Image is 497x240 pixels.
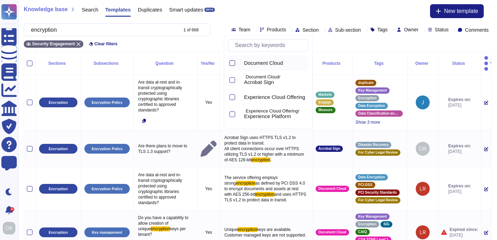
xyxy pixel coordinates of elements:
span: Duplicates [138,7,162,12]
span: Do you have a capability to allow creation of unique [138,215,189,231]
span: encryption [255,192,274,197]
div: 1 of 668 [183,28,198,32]
span: encryption [151,226,170,231]
div: BETA [204,8,214,12]
div: Status [441,61,478,65]
div: Experience Platform [244,113,306,119]
div: Yes/No [201,61,217,65]
div: Document Cloud [239,59,241,67]
p: Key management [92,231,122,234]
p: Encryption Policy [92,187,123,191]
div: Sections [38,61,78,65]
p: Are there plans to move to TLS 1.3 support? [136,141,195,156]
div: Acrobat Sign [244,79,306,85]
span: encryption [238,227,257,232]
div: Acrobat Sign [239,76,241,84]
img: user [416,95,430,109]
span: Data Encryption [358,104,385,108]
div: Tags [355,61,405,65]
span: Unique [224,227,238,232]
input: Search by keywords [232,39,308,52]
span: The service offering employs strong [224,175,279,186]
span: [DATE] [448,189,471,194]
span: CAIQ [358,230,367,234]
span: encryption [251,157,270,162]
span: . [270,157,271,162]
span: Expires on: [448,143,471,149]
p: Document Cloud/ [246,75,306,79]
span: Acrobat Sign [244,79,274,85]
span: Acrobat Sign uses HTTPS TLS v1.2 to protect data in transit. All client connections occur over HT... [224,135,305,162]
div: 9+ [10,207,14,211]
img: user [416,142,430,156]
span: Owner [404,27,418,32]
span: as defined by PCI DSS 4.0 to encrypt documents and assets at rest with AES 256-bit [224,181,306,197]
span: Encryption [358,223,376,226]
span: PCI Security Standards [358,191,397,194]
span: Search [82,7,98,12]
span: [DATE] [448,102,471,108]
span: keys are available. Customer managed keys are not supported. [224,227,306,238]
div: Question [136,61,195,65]
p: Encryption [49,231,68,234]
span: PCI-DSS [358,183,372,187]
input: Search by keywords [28,24,177,36]
div: Experience Cloud Offering [239,90,309,105]
span: and uses HTTPS TLS v1.2 to protect data in transit. [224,192,307,202]
div: Products [316,61,349,65]
button: user [1,220,20,236]
div: Subsections [84,61,130,65]
img: user [3,222,15,234]
span: [DATE] [450,232,478,238]
span: Experience Cloud Offering [244,94,306,100]
span: Marketo [318,93,332,96]
span: Smart updates [169,7,203,12]
span: New template [444,8,478,14]
button: New template [430,4,484,18]
p: Encryption [49,187,68,191]
span: For Cyber Legal Review [358,199,398,202]
div: Experience Platform [239,107,309,122]
span: duplicate [358,81,374,85]
span: Acrobat Sign [318,147,340,150]
span: Security Engagement [32,42,75,46]
p: Experience Cloud Offering/ [246,109,306,114]
p: Yes [201,100,217,105]
p: Yes [201,230,217,235]
span: For Cyber Legal Review [358,151,398,154]
span: Sub-section [335,28,361,32]
div: Analytics [239,124,309,139]
img: user [416,225,430,239]
div: Answer [223,61,310,65]
span: [DATE] [448,149,471,154]
span: SIG [383,223,389,226]
span: Data Encryption [358,176,385,179]
span: Team [239,27,250,32]
span: Key Management [358,89,387,92]
span: Disaster Recovery [358,143,389,147]
p: Are data at-rest and in-transit cryptographically protected using cryptographic libraries certifi... [136,170,195,207]
span: Expired since: [450,227,478,232]
span: Section [302,28,319,32]
span: Products [267,27,286,32]
span: Status [435,27,449,32]
div: Experience Platform [239,110,241,118]
span: Document Cloud [244,60,283,66]
span: Data Classification and Handling Standard [358,112,400,115]
span: Experience Platform [244,113,291,119]
p: Encryption [49,101,68,104]
p: Encryption Policy [92,147,123,151]
span: encryption [236,181,255,186]
span: keys per tenant? [138,226,187,237]
span: Show 3 more [355,119,405,125]
span: Document Cloud [318,187,346,191]
p: Yes [201,186,217,192]
p: Encryption Policy [92,101,123,104]
span: Tags [377,27,388,32]
div: Document Cloud [244,60,306,66]
span: Engage [318,101,331,104]
span: Expires on: [448,97,471,102]
span: Clear filters [95,42,118,46]
span: Document Cloud [318,231,346,234]
div: Experience Cloud Offering [244,94,306,100]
